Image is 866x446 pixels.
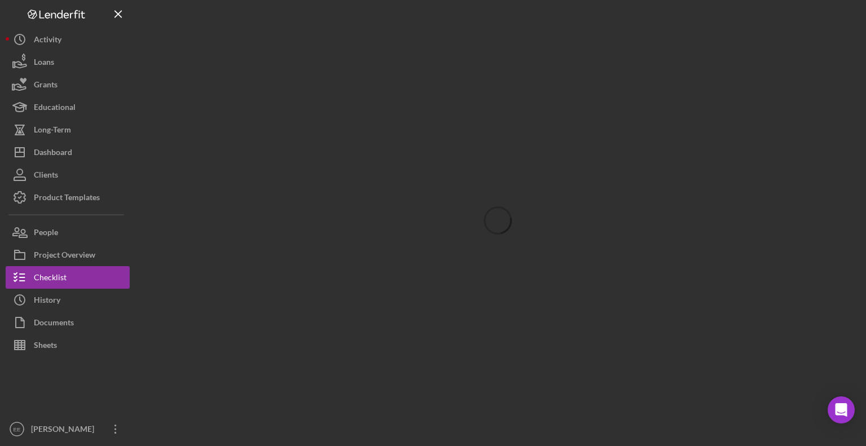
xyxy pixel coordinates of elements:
[34,289,60,314] div: History
[6,266,130,289] button: Checklist
[6,141,130,164] button: Dashboard
[34,186,100,211] div: Product Templates
[34,266,67,292] div: Checklist
[34,164,58,189] div: Clients
[6,28,130,51] button: Activity
[6,311,130,334] button: Documents
[14,426,21,432] text: EE
[6,221,130,244] button: People
[828,396,855,423] div: Open Intercom Messenger
[34,311,74,337] div: Documents
[34,51,54,76] div: Loans
[6,186,130,209] button: Product Templates
[6,418,130,440] button: EE[PERSON_NAME]
[34,221,58,246] div: People
[34,73,58,99] div: Grants
[28,418,101,443] div: [PERSON_NAME]
[6,73,130,96] button: Grants
[6,51,130,73] button: Loans
[6,334,130,356] button: Sheets
[34,334,57,359] div: Sheets
[6,118,130,141] button: Long-Term
[6,244,130,266] button: Project Overview
[34,118,71,144] div: Long-Term
[34,96,76,121] div: Educational
[34,28,61,54] div: Activity
[6,164,130,186] button: Clients
[6,289,130,311] button: History
[6,96,130,118] button: Educational
[34,244,95,269] div: Project Overview
[34,141,72,166] div: Dashboard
